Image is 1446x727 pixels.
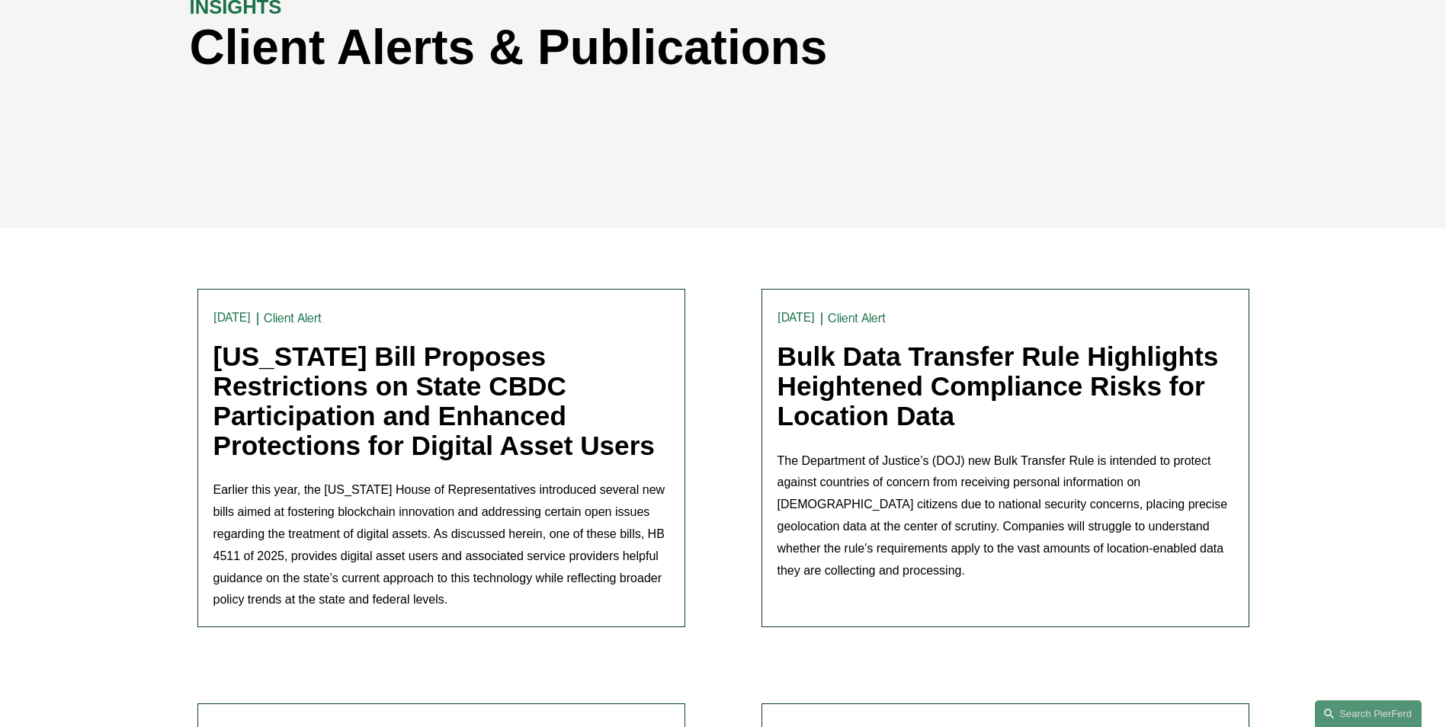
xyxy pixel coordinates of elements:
[828,311,886,325] a: Client Alert
[1315,700,1422,727] a: Search this site
[190,20,990,75] h1: Client Alerts & Publications
[264,311,322,325] a: Client Alert
[213,341,655,460] a: [US_STATE] Bill Proposes Restrictions on State CBDC Participation and Enhanced Protections for Di...
[778,341,1219,430] a: Bulk Data Transfer Rule Highlights Heightened Compliance Risks for Location Data
[778,312,816,324] time: [DATE]
[213,312,252,324] time: [DATE]
[213,479,669,611] p: Earlier this year, the [US_STATE] House of Representatives introduced several new bills aimed at ...
[778,450,1233,582] p: The Department of Justice’s (DOJ) new Bulk Transfer Rule is intended to protect against countries...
